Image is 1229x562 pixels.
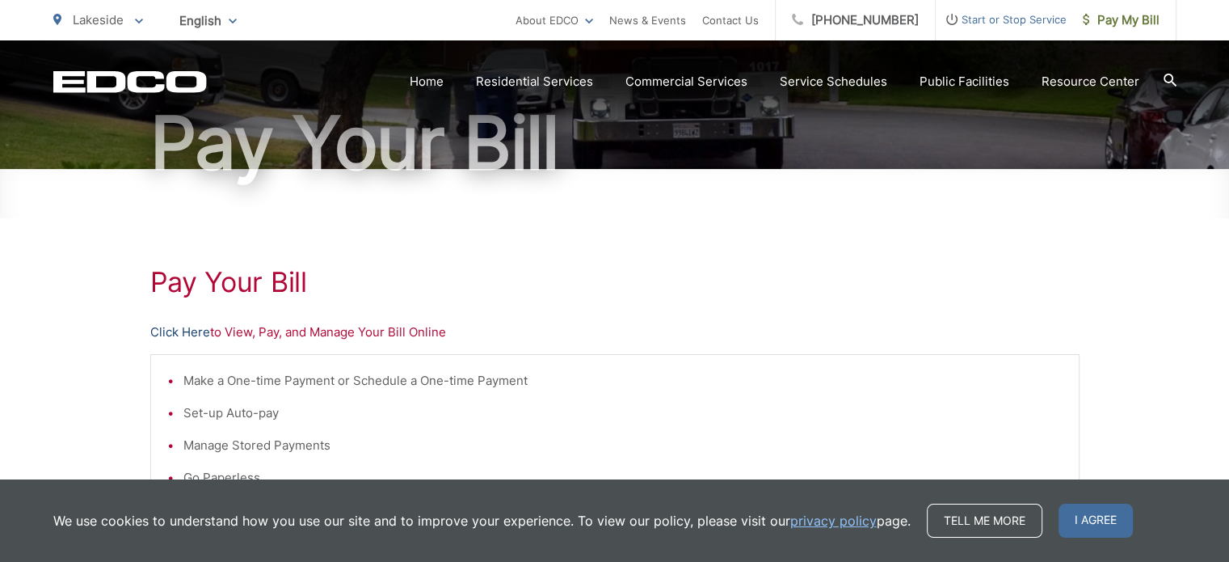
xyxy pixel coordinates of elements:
[927,504,1042,538] a: Tell me more
[609,11,686,30] a: News & Events
[1083,11,1160,30] span: Pay My Bill
[183,371,1063,391] li: Make a One-time Payment or Schedule a One-time Payment
[183,436,1063,455] li: Manage Stored Payments
[150,323,1080,342] p: to View, Pay, and Manage Your Bill Online
[790,511,877,530] a: privacy policy
[53,511,911,530] p: We use cookies to understand how you use our site and to improve your experience. To view our pol...
[150,323,210,342] a: Click Here
[73,12,124,27] span: Lakeside
[150,266,1080,298] h1: Pay Your Bill
[625,72,747,91] a: Commercial Services
[516,11,593,30] a: About EDCO
[53,103,1176,184] h1: Pay Your Bill
[702,11,759,30] a: Contact Us
[1059,504,1133,538] span: I agree
[410,72,444,91] a: Home
[183,404,1063,423] li: Set-up Auto-pay
[1042,72,1139,91] a: Resource Center
[476,72,593,91] a: Residential Services
[183,468,1063,488] li: Go Paperless
[53,70,207,93] a: EDCD logo. Return to the homepage.
[167,6,249,35] span: English
[780,72,887,91] a: Service Schedules
[920,72,1009,91] a: Public Facilities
